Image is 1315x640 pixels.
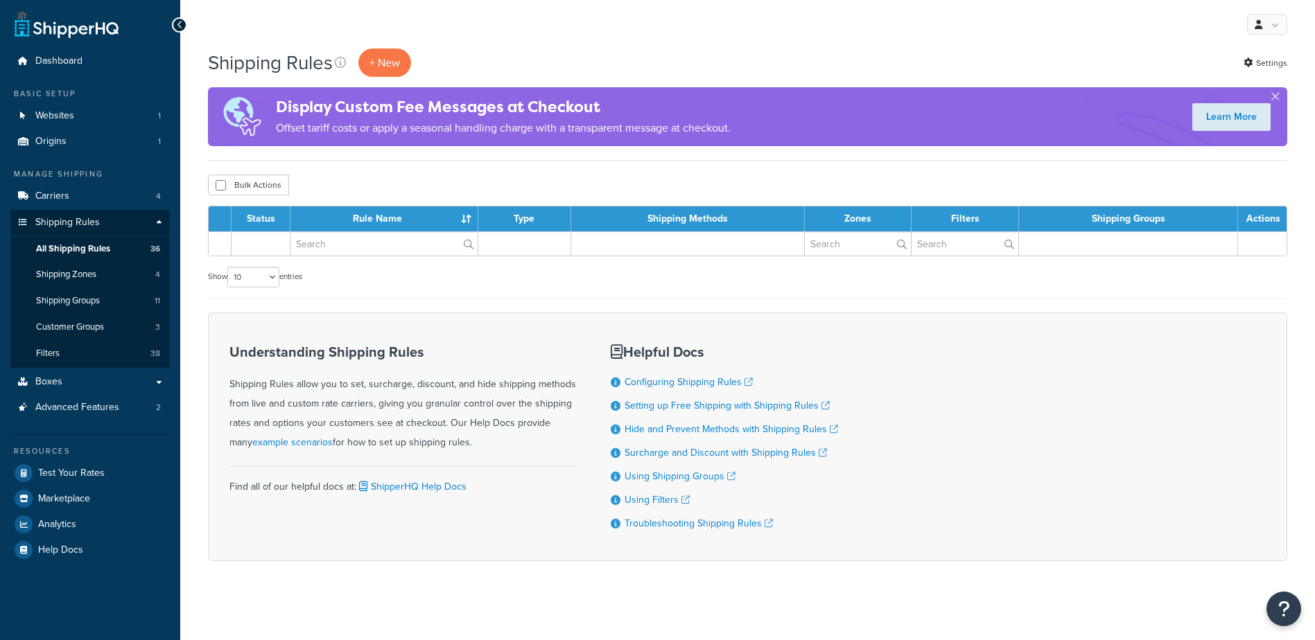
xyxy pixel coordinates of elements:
[10,341,170,366] a: Filters 38
[625,398,830,413] a: Setting up Free Shipping with Shipping Rules
[625,516,773,531] a: Troubleshooting Shipping Rules
[10,369,170,395] a: Boxes
[290,206,478,231] th: Rule Name
[10,288,170,314] a: Shipping Groups 11
[38,493,90,505] span: Marketplace
[10,129,170,154] a: Origins 1
[227,267,279,287] select: Showentries
[1192,103,1271,131] a: Learn More
[625,469,735,483] a: Using Shipping Groups
[36,321,104,333] span: Customer Groups
[10,537,170,562] a: Help Docs
[805,206,912,231] th: Zones
[625,375,753,389] a: Configuring Shipping Rules
[1244,53,1287,73] a: Settings
[229,344,576,452] div: Shipping Rules allow you to set, surcharge, discount, and hide shipping methods from live and cus...
[10,314,170,340] li: Customer Groups
[15,10,119,38] a: ShipperHQ Home
[10,512,170,537] a: Analytics
[36,243,110,255] span: All Shipping Rules
[611,344,838,359] h3: Helpful Docs
[150,243,160,255] span: 36
[35,190,69,202] span: Carriers
[478,206,571,231] th: Type
[625,422,838,436] a: Hide and Prevent Methods with Shipping Rules
[10,236,170,262] li: All Shipping Rules
[229,344,576,359] h3: Understanding Shipping Rules
[10,236,170,262] a: All Shipping Rules 36
[10,445,170,457] div: Resources
[10,314,170,340] a: Customer Groups 3
[10,129,170,154] li: Origins
[10,210,170,235] a: Shipping Rules
[155,269,160,281] span: 4
[150,348,160,359] span: 38
[912,232,1018,256] input: Search
[10,288,170,314] li: Shipping Groups
[36,269,96,281] span: Shipping Zones
[10,341,170,366] li: Filters
[10,486,170,511] a: Marketplace
[252,435,333,450] a: example scenarios
[208,175,289,195] button: Bulk Actions
[156,190,161,202] span: 4
[358,48,411,77] p: + New
[805,232,911,256] input: Search
[571,206,805,231] th: Shipping Methods
[208,267,302,287] label: Show entries
[208,87,276,146] img: duties-banner-06bc72dcb5fe05cb3f9472aba00be2ae8eb53ab6f0d8bb03d382ba314ac3c341.png
[276,96,731,118] h4: Display Custom Fee Messages at Checkout
[10,262,170,287] li: Shipping Zones
[10,48,170,74] a: Dashboard
[625,445,827,460] a: Surcharge and Discount with Shipping Rules
[35,402,119,414] span: Advanced Features
[10,210,170,368] li: Shipping Rules
[10,184,170,209] a: Carriers 4
[232,206,290,231] th: Status
[10,262,170,287] a: Shipping Zones 4
[155,321,160,333] span: 3
[35,376,62,388] span: Boxes
[10,103,170,129] li: Websites
[10,88,170,100] div: Basic Setup
[38,468,105,479] span: Test Your Rates
[35,136,67,148] span: Origins
[35,217,100,229] span: Shipping Rules
[10,103,170,129] a: Websites 1
[290,232,478,256] input: Search
[912,206,1019,231] th: Filters
[36,348,60,359] span: Filters
[1238,206,1287,231] th: Actions
[356,479,467,494] a: ShipperHQ Help Docs
[158,136,161,148] span: 1
[156,402,161,414] span: 2
[38,544,83,556] span: Help Docs
[10,395,170,420] li: Advanced Features
[35,110,74,122] span: Websites
[35,55,82,67] span: Dashboard
[10,184,170,209] li: Carriers
[36,295,100,307] span: Shipping Groups
[38,519,76,531] span: Analytics
[1019,206,1238,231] th: Shipping Groups
[10,395,170,420] a: Advanced Features 2
[10,168,170,180] div: Manage Shipping
[10,461,170,486] a: Test Your Rates
[1266,592,1301,626] button: Open Resource Center
[276,118,731,138] p: Offset tariff costs or apply a seasonal handling charge with a transparent message at checkout.
[229,466,576,497] div: Find all of our helpful docs at:
[625,492,690,507] a: Using Filters
[155,295,160,307] span: 11
[158,110,161,122] span: 1
[208,49,333,76] h1: Shipping Rules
